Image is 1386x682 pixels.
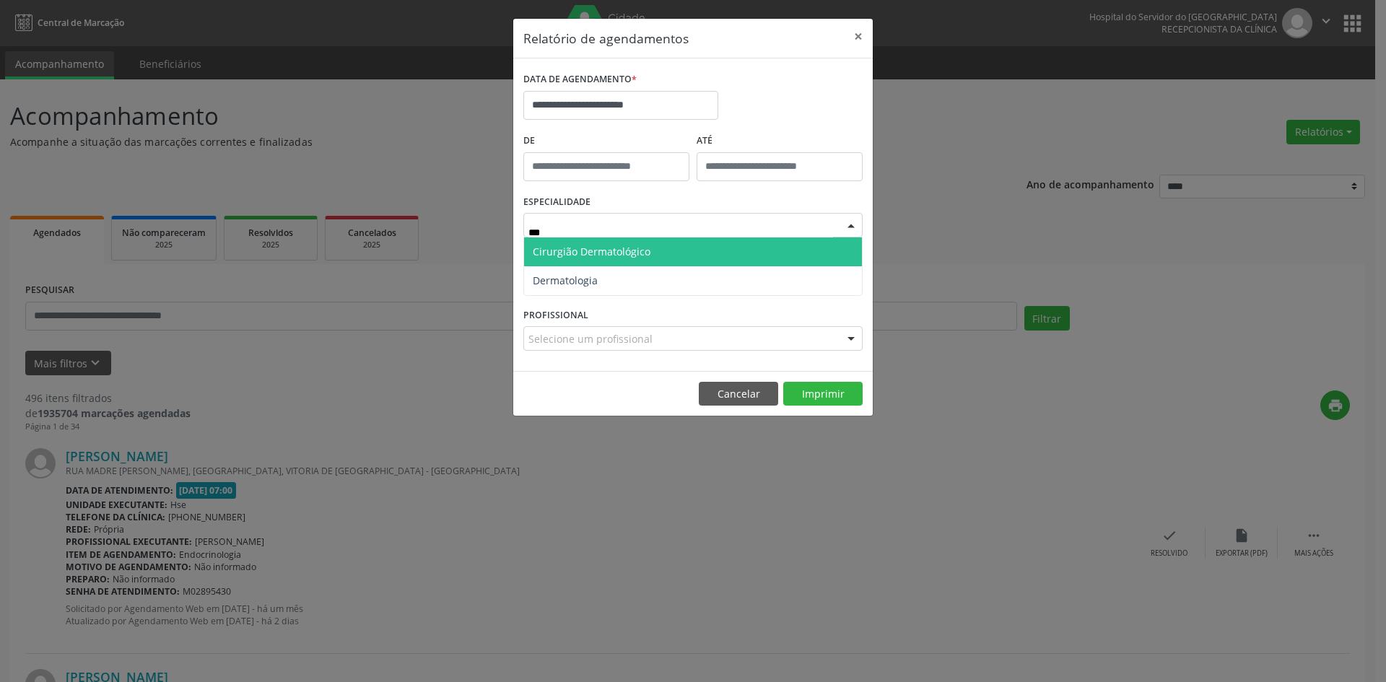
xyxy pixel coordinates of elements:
[523,69,637,91] label: DATA DE AGENDAMENTO
[783,382,863,406] button: Imprimir
[533,274,598,287] span: Dermatologia
[533,245,650,258] span: Cirurgião Dermatológico
[523,304,588,326] label: PROFISSIONAL
[699,382,778,406] button: Cancelar
[528,331,653,346] span: Selecione um profissional
[844,19,873,54] button: Close
[523,130,689,152] label: De
[697,130,863,152] label: ATÉ
[523,191,590,214] label: ESPECIALIDADE
[523,29,689,48] h5: Relatório de agendamentos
